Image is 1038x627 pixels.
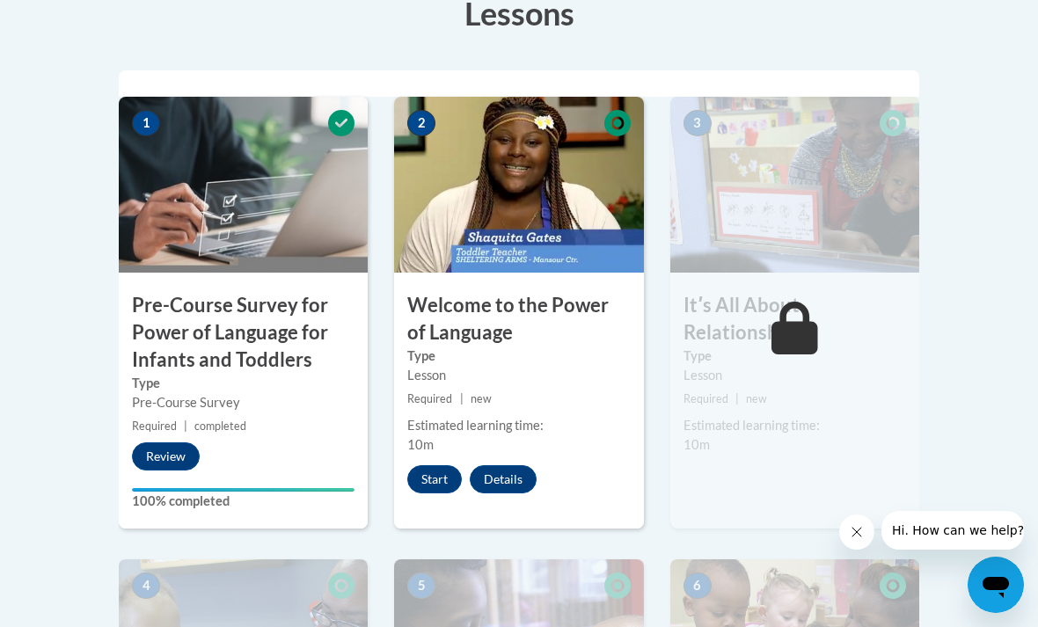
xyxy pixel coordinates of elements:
[735,392,739,405] span: |
[394,97,643,273] img: Course Image
[184,419,187,433] span: |
[119,292,368,373] h3: Pre-Course Survey for Power of Language for Infants and Toddlers
[119,97,368,273] img: Course Image
[407,392,452,405] span: Required
[407,346,630,366] label: Type
[881,511,1024,550] iframe: Message from company
[471,392,492,405] span: new
[470,465,537,493] button: Details
[683,392,728,405] span: Required
[670,97,919,273] img: Course Image
[132,419,177,433] span: Required
[407,110,435,136] span: 2
[683,346,906,366] label: Type
[132,442,200,470] button: Review
[194,419,246,433] span: completed
[683,110,712,136] span: 3
[407,366,630,385] div: Lesson
[683,437,710,452] span: 10m
[407,416,630,435] div: Estimated learning time:
[132,488,355,492] div: Your progress
[683,366,906,385] div: Lesson
[746,392,767,405] span: new
[132,110,160,136] span: 1
[132,572,160,599] span: 4
[407,437,434,452] span: 10m
[670,292,919,346] h3: Itʹs All About Relationships
[394,292,643,346] h3: Welcome to the Power of Language
[407,572,435,599] span: 5
[132,492,355,511] label: 100% completed
[683,572,712,599] span: 6
[460,392,464,405] span: |
[968,557,1024,613] iframe: Button to launch messaging window
[132,393,355,412] div: Pre-Course Survey
[683,416,906,435] div: Estimated learning time:
[407,465,462,493] button: Start
[132,374,355,393] label: Type
[839,514,874,550] iframe: Close message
